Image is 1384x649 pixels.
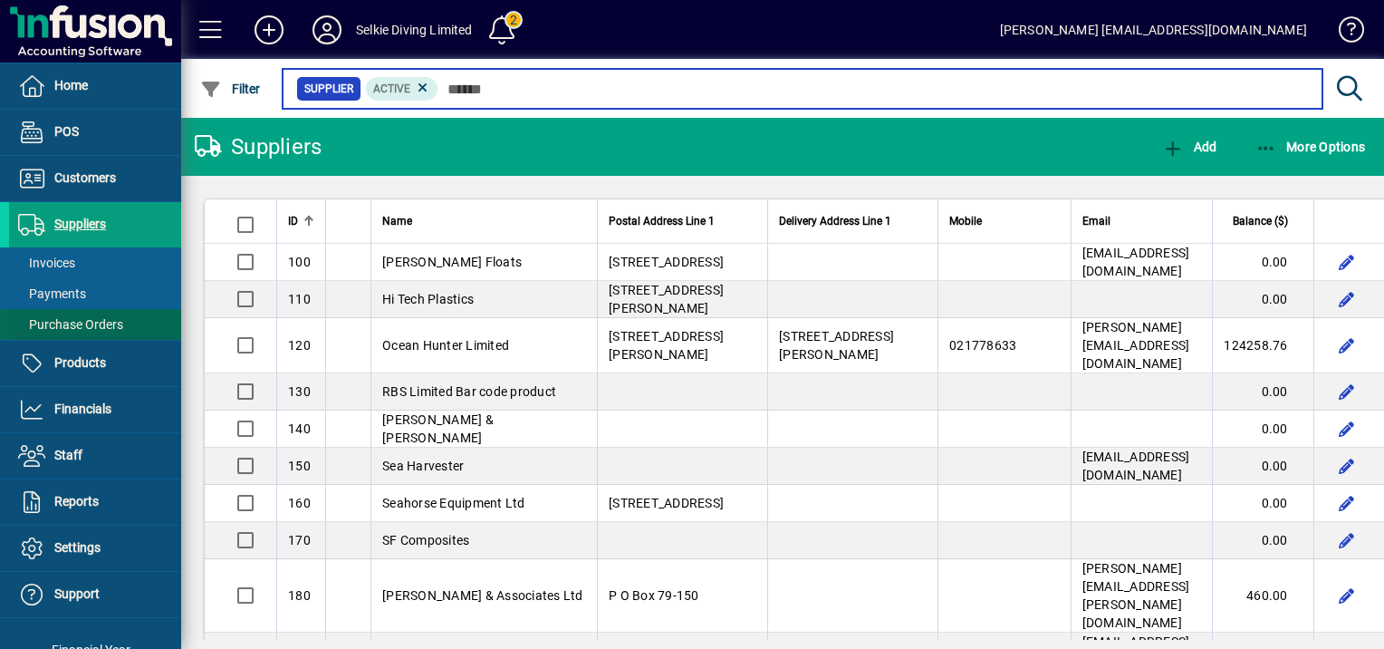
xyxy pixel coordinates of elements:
[1212,559,1312,633] td: 460.00
[54,494,99,509] span: Reports
[1251,131,1370,163] button: More Options
[288,459,311,473] span: 150
[1332,377,1361,406] button: Edit
[1212,244,1312,281] td: 0.00
[288,211,298,231] span: ID
[9,110,181,155] a: POS
[609,283,724,315] span: [STREET_ADDRESS][PERSON_NAME]
[382,533,469,547] span: SF Composites
[288,255,311,269] span: 100
[54,170,116,185] span: Customers
[196,73,265,105] button: Filter
[1212,281,1312,318] td: 0.00
[1212,522,1312,559] td: 0.00
[779,211,891,231] span: Delivery Address Line 1
[288,421,311,436] span: 140
[779,329,894,362] span: [STREET_ADDRESS][PERSON_NAME]
[304,80,353,98] span: Supplier
[382,211,412,231] span: Name
[288,588,311,603] span: 180
[1212,485,1312,522] td: 0.00
[9,479,181,525] a: Reports
[18,286,86,301] span: Payments
[382,255,522,269] span: [PERSON_NAME] Floats
[288,496,311,510] span: 160
[288,338,311,353] span: 120
[382,338,509,353] span: Ocean Hunter Limited
[382,588,583,603] span: [PERSON_NAME] & Associates Ltd
[609,255,724,269] span: [STREET_ADDRESS]
[1000,15,1307,44] div: [PERSON_NAME] [EMAIL_ADDRESS][DOMAIN_NAME]
[1082,320,1190,371] span: [PERSON_NAME][EMAIL_ADDRESS][DOMAIN_NAME]
[9,309,181,340] a: Purchase Orders
[356,15,473,44] div: Selkie Diving Limited
[9,433,181,479] a: Staff
[54,448,82,462] span: Staff
[949,211,1060,231] div: Mobile
[609,329,724,362] span: [STREET_ADDRESS][PERSON_NAME]
[1162,140,1216,154] span: Add
[1332,414,1361,443] button: Edit
[298,14,356,46] button: Profile
[9,526,181,571] a: Settings
[1158,131,1221,163] button: Add
[9,156,181,201] a: Customers
[373,82,410,95] span: Active
[382,292,474,306] span: Hi Tech Plastics
[288,533,311,547] span: 170
[382,412,494,445] span: [PERSON_NAME] & [PERSON_NAME]
[54,540,101,555] span: Settings
[54,78,88,92] span: Home
[240,14,298,46] button: Add
[288,292,311,306] span: 110
[9,341,181,386] a: Products
[382,384,556,399] span: RBS Limited Bar code product
[1332,581,1361,610] button: Edit
[9,387,181,432] a: Financials
[9,247,181,278] a: Invoices
[1082,211,1202,231] div: Email
[1233,211,1288,231] span: Balance ($)
[609,588,699,603] span: P O Box 79-150
[1212,411,1312,448] td: 0.00
[609,496,724,510] span: [STREET_ADDRESS]
[1325,4,1361,63] a: Knowledge Base
[1332,331,1361,360] button: Edit
[18,317,123,332] span: Purchase Orders
[1082,246,1190,278] span: [EMAIL_ADDRESS][DOMAIN_NAME]
[1224,211,1303,231] div: Balance ($)
[382,211,586,231] div: Name
[949,211,982,231] span: Mobile
[54,124,79,139] span: POS
[9,572,181,617] a: Support
[9,63,181,109] a: Home
[1332,451,1361,480] button: Edit
[54,402,111,416] span: Financials
[288,211,314,231] div: ID
[1255,140,1366,154] span: More Options
[382,496,525,510] span: Seahorse Equipment Ltd
[609,211,715,231] span: Postal Address Line 1
[1082,450,1190,482] span: [EMAIL_ADDRESS][DOMAIN_NAME]
[288,384,311,399] span: 130
[18,256,75,270] span: Invoices
[1082,211,1110,231] span: Email
[1332,247,1361,276] button: Edit
[1332,526,1361,555] button: Edit
[54,586,100,601] span: Support
[9,278,181,309] a: Payments
[949,338,1016,353] span: 021778633
[1082,561,1190,630] span: [PERSON_NAME][EMAIL_ADDRESS][PERSON_NAME][DOMAIN_NAME]
[366,77,438,101] mat-chip: Activation Status: Active
[54,355,106,370] span: Products
[1212,318,1312,373] td: 124258.76
[1332,285,1361,314] button: Edit
[1212,448,1312,485] td: 0.00
[54,217,106,231] span: Suppliers
[200,82,261,96] span: Filter
[1212,373,1312,411] td: 0.00
[382,459,464,473] span: Sea Harvester
[195,132,322,161] div: Suppliers
[1332,489,1361,518] button: Edit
